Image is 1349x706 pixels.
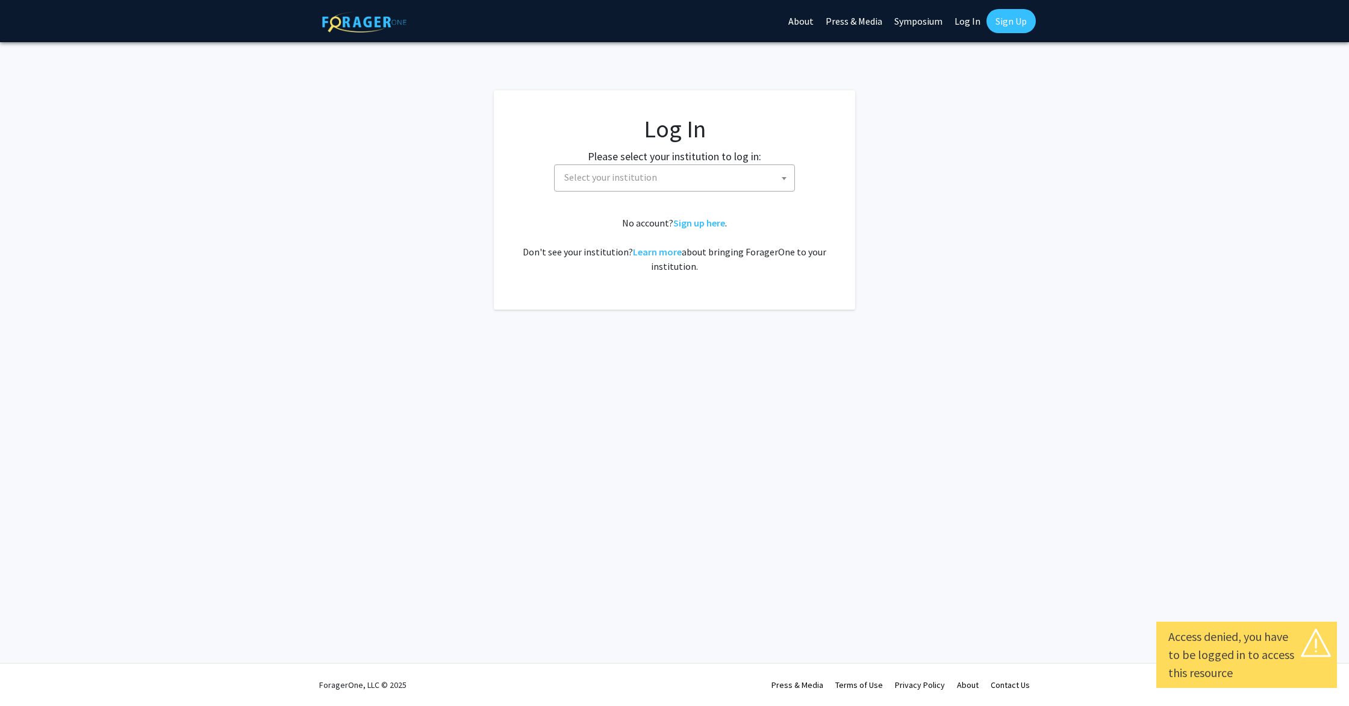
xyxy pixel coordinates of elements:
[559,165,794,190] span: Select your institution
[991,679,1030,690] a: Contact Us
[895,679,945,690] a: Privacy Policy
[771,679,823,690] a: Press & Media
[957,679,979,690] a: About
[322,11,407,33] img: ForagerOne Logo
[518,114,831,143] h1: Log In
[1168,628,1325,682] div: Access denied, you have to be logged in to access this resource
[835,679,883,690] a: Terms of Use
[518,216,831,273] div: No account? . Don't see your institution? about bringing ForagerOne to your institution.
[554,164,795,192] span: Select your institution
[588,148,761,164] label: Please select your institution to log in:
[673,217,725,229] a: Sign up here
[986,9,1036,33] a: Sign Up
[633,246,682,258] a: Learn more about bringing ForagerOne to your institution
[564,171,657,183] span: Select your institution
[319,664,407,706] div: ForagerOne, LLC © 2025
